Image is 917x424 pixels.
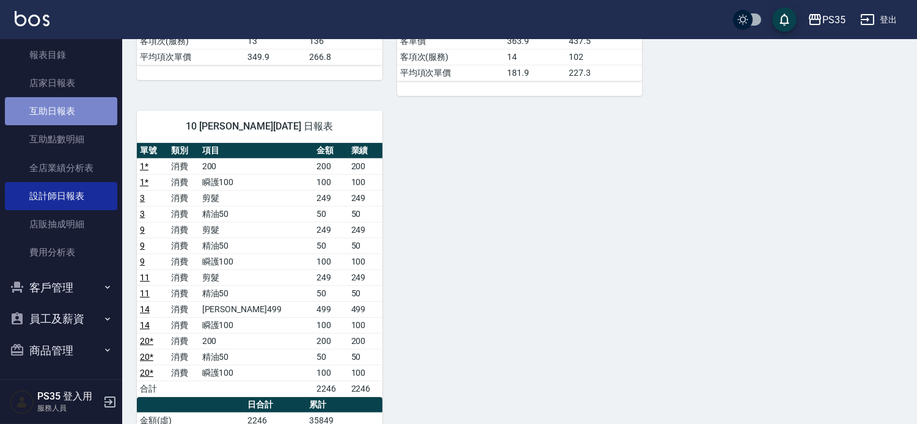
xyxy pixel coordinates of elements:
a: 店販抽成明細 [5,210,117,238]
td: 消費 [168,190,199,206]
a: 設計師日報表 [5,182,117,210]
td: 平均項次單價 [397,65,505,81]
td: 249 [348,269,382,285]
td: 200 [199,158,314,174]
td: 181.9 [504,65,566,81]
td: 消費 [168,174,199,190]
td: 瞬護100 [199,174,314,190]
td: 100 [348,254,382,269]
td: 200 [199,333,314,349]
td: 100 [348,317,382,333]
td: 剪髮 [199,222,314,238]
a: 費用分析表 [5,238,117,266]
td: 249 [314,269,348,285]
td: 客項次(服務) [397,49,505,65]
th: 金額 [314,143,348,159]
button: PS35 [803,7,850,32]
th: 日合計 [244,397,306,413]
td: 100 [314,317,348,333]
td: 50 [314,349,348,365]
td: 剪髮 [199,269,314,285]
td: 瞬護100 [199,365,314,381]
img: Person [10,390,34,414]
a: 互助點數明細 [5,125,117,153]
td: 2246 [314,381,348,397]
td: 349.9 [244,49,306,65]
td: 平均項次單價 [137,49,244,65]
td: 消費 [168,333,199,349]
td: 精油50 [199,349,314,365]
td: 50 [348,238,382,254]
a: 全店業績分析表 [5,154,117,182]
td: 50 [314,238,348,254]
td: 精油50 [199,206,314,222]
button: 登出 [855,9,902,31]
td: 剪髮 [199,190,314,206]
td: 499 [348,301,382,317]
a: 9 [140,241,145,250]
td: 200 [314,158,348,174]
td: 249 [314,222,348,238]
td: 136 [306,33,382,49]
td: 精油50 [199,285,314,301]
td: 100 [314,365,348,381]
td: 消費 [168,285,199,301]
td: 100 [314,254,348,269]
td: 227.3 [566,65,642,81]
td: 13 [244,33,306,49]
td: 消費 [168,301,199,317]
img: Logo [15,11,49,26]
td: 50 [348,285,382,301]
td: 消費 [168,222,199,238]
td: 50 [348,206,382,222]
td: 消費 [168,158,199,174]
td: [PERSON_NAME]499 [199,301,314,317]
td: 102 [566,49,642,65]
td: 瞬護100 [199,254,314,269]
a: 互助日報表 [5,97,117,125]
table: a dense table [137,143,382,397]
td: 363.9 [504,33,566,49]
td: 200 [348,158,382,174]
div: PS35 [822,12,846,27]
a: 3 [140,209,145,219]
a: 9 [140,225,145,235]
h5: PS35 登入用 [37,390,100,403]
th: 項目 [199,143,314,159]
td: 消費 [168,206,199,222]
td: 100 [314,174,348,190]
td: 249 [314,190,348,206]
td: 消費 [168,238,199,254]
a: 9 [140,257,145,266]
a: 14 [140,304,150,314]
button: 客戶管理 [5,272,117,304]
span: 10 [PERSON_NAME][DATE] 日報表 [152,120,368,133]
button: save [772,7,797,32]
a: 14 [140,320,150,330]
button: 員工及薪資 [5,303,117,335]
td: 100 [348,365,382,381]
td: 2246 [348,381,382,397]
td: 50 [314,206,348,222]
td: 266.8 [306,49,382,65]
td: 249 [348,222,382,238]
td: 200 [348,333,382,349]
td: 消費 [168,349,199,365]
th: 業績 [348,143,382,159]
a: 11 [140,272,150,282]
td: 14 [504,49,566,65]
td: 消費 [168,365,199,381]
td: 249 [348,190,382,206]
td: 50 [314,285,348,301]
td: 客項次(服務) [137,33,244,49]
a: 3 [140,193,145,203]
a: 報表目錄 [5,41,117,69]
td: 200 [314,333,348,349]
a: 11 [140,288,150,298]
td: 瞬護100 [199,317,314,333]
td: 消費 [168,269,199,285]
td: 50 [348,349,382,365]
td: 100 [348,174,382,190]
td: 消費 [168,254,199,269]
td: 合計 [137,381,168,397]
